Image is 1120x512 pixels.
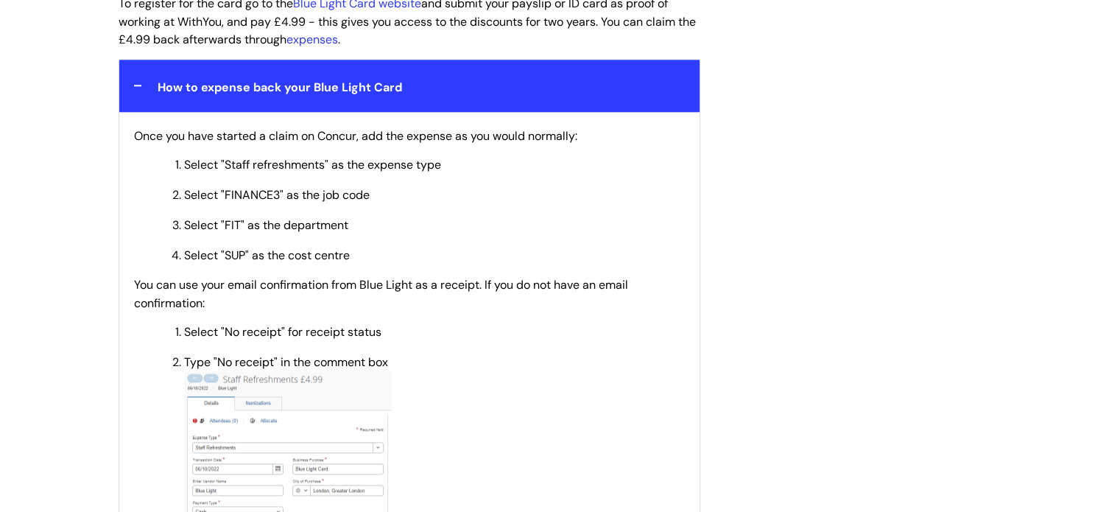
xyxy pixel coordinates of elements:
span: How to expense back your Blue Light Card [158,80,402,95]
span: Select "No receipt" for receipt status [184,324,381,340]
span: Select "SUP" as the cost centre [184,248,350,263]
span: Select "Staff refreshments" as the expense type [184,157,441,172]
span: Type "No receipt" in the comment box [184,354,388,370]
span: You can use your email confirmation from Blue Light as a receipt. If you do not have an email con... [134,277,628,311]
span: Once you have started a claim on Concur, add the expense as you would normally: [134,128,577,144]
a: expenses [286,32,338,47]
span: Select "FIT" as the department [184,217,348,233]
span: Select "FINANCE3" as the job code [184,187,370,203]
